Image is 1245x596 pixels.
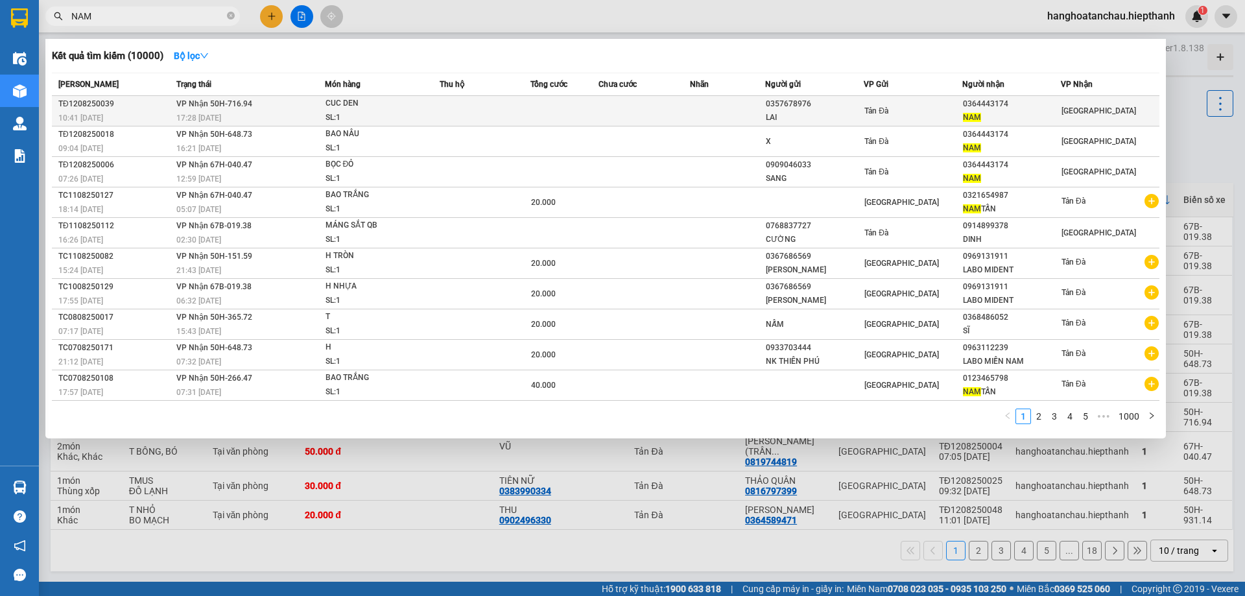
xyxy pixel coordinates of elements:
[963,113,981,122] span: NAM
[1144,346,1159,361] span: plus-circle
[58,219,172,233] div: TĐ1108250112
[963,128,1060,141] div: 0364443174
[440,80,464,89] span: Thu hộ
[326,97,423,111] div: CUC DEN
[864,259,939,268] span: [GEOGRAPHIC_DATA]
[326,141,423,156] div: SL: 1
[864,228,888,237] span: Tản Đà
[176,343,252,352] span: VP Nhận 50H-648.73
[963,204,981,213] span: NAM
[1093,409,1114,424] span: •••
[963,143,981,152] span: NAM
[864,80,888,89] span: VP Gửi
[13,117,27,130] img: warehouse-icon
[1078,409,1093,423] a: 5
[326,385,423,399] div: SL: 1
[326,172,423,186] div: SL: 1
[227,10,235,23] span: close-circle
[963,341,1060,355] div: 0963112239
[766,158,863,172] div: 0909046033
[766,219,863,233] div: 0768837727
[58,327,103,336] span: 07:17 [DATE]
[326,263,423,278] div: SL: 1
[1144,255,1159,269] span: plus-circle
[326,371,423,385] div: BAO TRẮNG
[1144,316,1159,330] span: plus-circle
[766,341,863,355] div: 0933703444
[1031,409,1047,424] li: 2
[58,280,172,294] div: TC1008250129
[58,205,103,214] span: 18:14 [DATE]
[963,387,981,396] span: NAM
[326,202,423,217] div: SL: 1
[1061,167,1136,176] span: [GEOGRAPHIC_DATA]
[1114,409,1144,424] li: 1000
[1063,409,1077,423] a: 4
[58,80,119,89] span: [PERSON_NAME]
[58,311,172,324] div: TC0808250017
[1047,409,1062,424] li: 3
[325,80,361,89] span: Món hàng
[176,144,221,153] span: 16:21 [DATE]
[227,12,235,19] span: close-circle
[13,84,27,98] img: warehouse-icon
[176,313,252,322] span: VP Nhận 50H-365.72
[58,341,172,355] div: TC0708250171
[599,80,637,89] span: Chưa cước
[326,127,423,141] div: BAO NÂU
[176,130,252,139] span: VP Nhận 50H-648.73
[766,97,863,111] div: 0357678976
[1062,409,1078,424] li: 4
[1115,409,1143,423] a: 1000
[864,198,939,207] span: [GEOGRAPHIC_DATA]
[963,158,1060,172] div: 0364443174
[1032,409,1046,423] a: 2
[963,372,1060,385] div: 0123465798
[163,45,219,66] button: Bộ lọcdown
[531,350,556,359] span: 20.000
[1061,197,1085,206] span: Tản Đà
[176,80,211,89] span: Trạng thái
[326,340,423,355] div: H
[174,51,209,61] strong: Bộ lọc
[766,280,863,294] div: 0367686569
[963,174,981,183] span: NAM
[963,311,1060,324] div: 0368486052
[1148,412,1156,420] span: right
[176,374,252,383] span: VP Nhận 50H-266.47
[176,191,252,200] span: VP Nhận 67H-040.47
[58,296,103,305] span: 17:55 [DATE]
[531,198,556,207] span: 20.000
[1093,409,1114,424] li: Next 5 Pages
[54,12,63,21] span: search
[963,385,1060,399] div: TẤN
[71,9,224,23] input: Tìm tên, số ĐT hoặc mã đơn
[1078,409,1093,424] li: 5
[58,250,172,263] div: TC1108250082
[13,52,27,66] img: warehouse-icon
[58,113,103,123] span: 10:41 [DATE]
[766,263,863,277] div: [PERSON_NAME]
[13,481,27,494] img: warehouse-icon
[176,357,221,366] span: 07:32 [DATE]
[963,250,1060,263] div: 0969131911
[11,8,28,28] img: logo-vxr
[766,250,863,263] div: 0367686569
[1000,409,1015,424] button: left
[326,355,423,369] div: SL: 1
[531,289,556,298] span: 20.000
[1061,349,1085,358] span: Tản Đà
[963,189,1060,202] div: 0321654987
[766,111,863,125] div: LAI
[864,167,888,176] span: Tản Đà
[176,99,252,108] span: VP Nhận 50H-716.94
[176,327,221,336] span: 15:43 [DATE]
[962,80,1004,89] span: Người nhận
[58,357,103,366] span: 21:12 [DATE]
[326,294,423,308] div: SL: 1
[58,189,172,202] div: TC1108250127
[864,289,939,298] span: [GEOGRAPHIC_DATA]
[531,320,556,329] span: 20.000
[58,388,103,397] span: 17:57 [DATE]
[326,111,423,125] div: SL: 1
